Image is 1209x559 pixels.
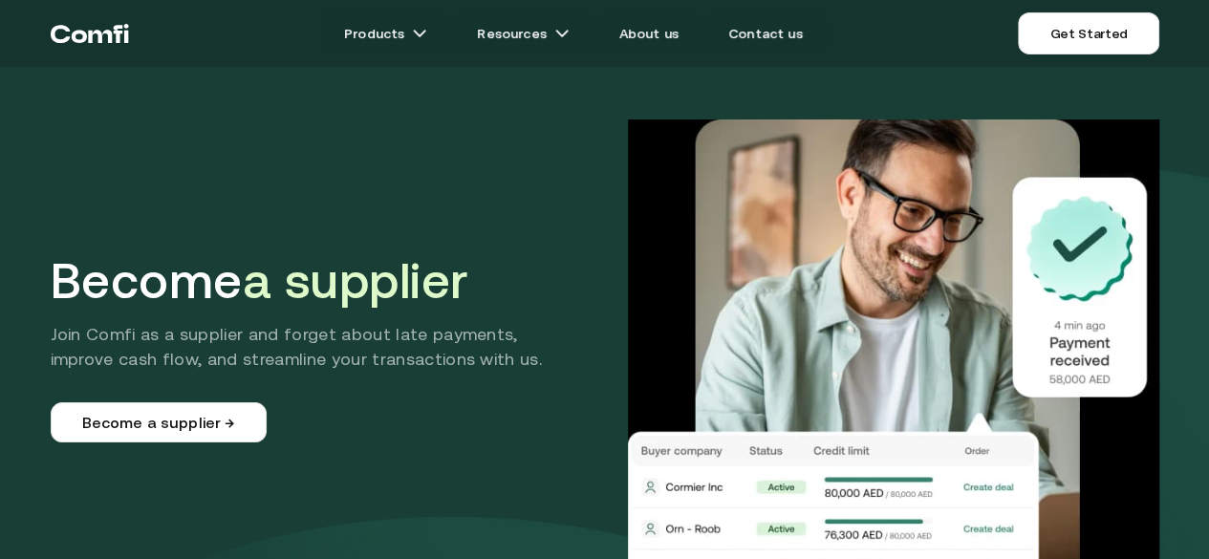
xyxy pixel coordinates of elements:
span: a supplier [243,252,468,309]
h1: Become [51,251,582,311]
img: arrow icons [412,26,427,41]
a: Resourcesarrow icons [454,14,592,53]
a: Return to the top of the Comfi home page [51,5,129,62]
a: Get Started [1018,12,1158,54]
a: Contact us [705,14,826,53]
img: arrow icons [554,26,570,41]
a: About us [596,14,702,53]
p: Join Comfi as a supplier and forget about late payments, improve cash flow, and streamline your t... [51,322,582,372]
a: Become a supplier → [51,402,267,442]
a: Productsarrow icons [321,14,450,53]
